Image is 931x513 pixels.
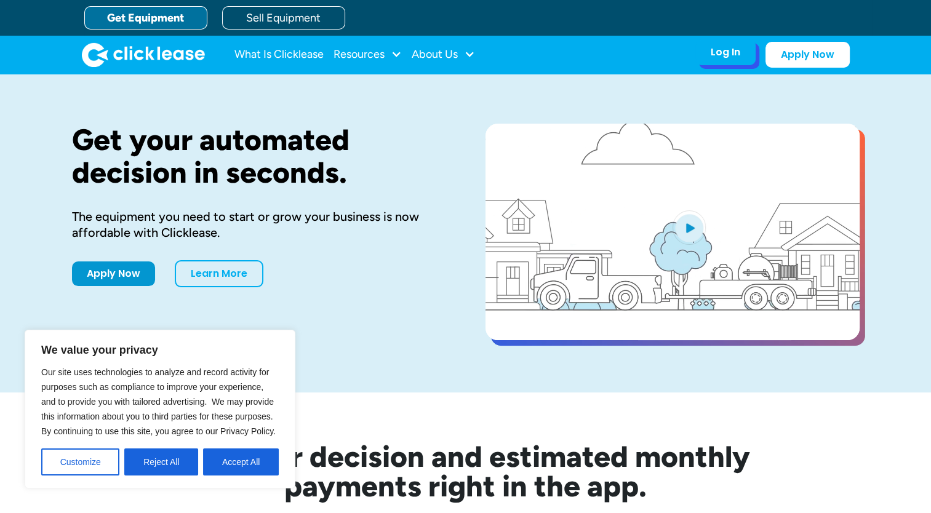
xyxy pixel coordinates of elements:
[25,330,295,488] div: We value your privacy
[124,448,198,475] button: Reject All
[711,46,740,58] div: Log In
[72,124,446,189] h1: Get your automated decision in seconds.
[673,210,706,245] img: Blue play button logo on a light blue circular background
[175,260,263,287] a: Learn More
[82,42,205,67] a: home
[72,261,155,286] a: Apply Now
[41,448,119,475] button: Customize
[203,448,279,475] button: Accept All
[412,42,475,67] div: About Us
[765,42,850,68] a: Apply Now
[121,442,810,501] h2: See your decision and estimated monthly payments right in the app.
[485,124,860,340] a: open lightbox
[41,343,279,357] p: We value your privacy
[84,6,207,30] a: Get Equipment
[234,42,324,67] a: What Is Clicklease
[334,42,402,67] div: Resources
[72,209,446,241] div: The equipment you need to start or grow your business is now affordable with Clicklease.
[82,42,205,67] img: Clicklease logo
[222,6,345,30] a: Sell Equipment
[41,367,276,436] span: Our site uses technologies to analyze and record activity for purposes such as compliance to impr...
